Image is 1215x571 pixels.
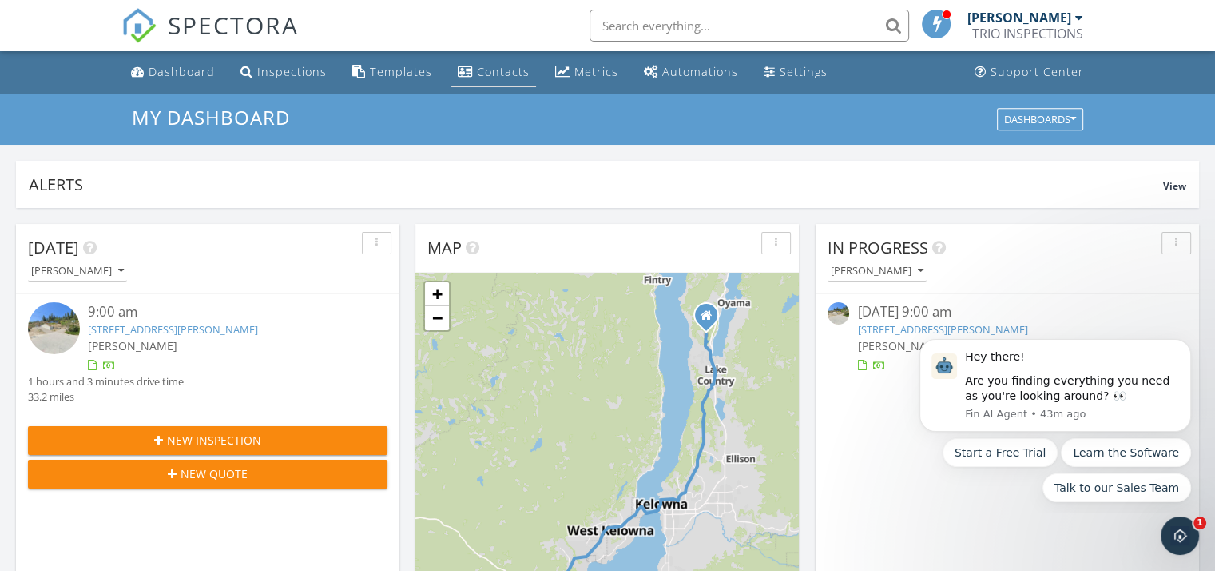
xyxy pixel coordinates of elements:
[28,426,387,455] button: New Inspection
[125,58,221,87] a: Dashboard
[425,306,449,330] a: Zoom out
[895,325,1215,512] iframe: Intercom notifications message
[28,374,184,389] div: 1 hours and 3 minutes drive time
[991,64,1084,79] div: Support Center
[346,58,439,87] a: Templates
[257,64,327,79] div: Inspections
[121,22,299,55] a: SPECTORA
[132,104,290,130] span: My Dashboard
[1163,179,1186,193] span: View
[28,302,387,405] a: 9:00 am [STREET_ADDRESS][PERSON_NAME] [PERSON_NAME] 1 hours and 3 minutes drive time 33.2 miles
[828,302,849,324] img: streetview
[88,322,258,337] a: [STREET_ADDRESS][PERSON_NAME]
[1193,517,1206,529] span: 1
[28,261,127,282] button: [PERSON_NAME]
[234,58,333,87] a: Inspections
[168,8,299,42] span: SPECTORA
[370,64,432,79] div: Templates
[28,460,387,489] button: New Quote
[477,64,530,79] div: Contacts
[1161,517,1199,555] iframe: Intercom live chat
[549,58,625,87] a: Metrics
[121,8,157,43] img: The Best Home Inspection Software - Spectora
[831,266,923,277] div: [PERSON_NAME]
[574,64,618,79] div: Metrics
[28,237,79,258] span: [DATE]
[451,58,536,87] a: Contacts
[31,266,124,277] div: [PERSON_NAME]
[167,432,261,449] span: New Inspection
[857,302,1157,322] div: [DATE] 9:00 am
[1004,114,1076,125] div: Dashboards
[967,10,1071,26] div: [PERSON_NAME]
[828,237,928,258] span: In Progress
[88,302,358,322] div: 9:00 am
[662,64,738,79] div: Automations
[706,315,716,325] div: 13237 Apex Cres, Lake Country BC V4V 2W1
[181,465,248,482] span: New Quote
[149,64,215,79] div: Dashboard
[997,108,1083,130] button: Dashboards
[857,322,1027,337] a: [STREET_ADDRESS][PERSON_NAME]
[828,302,1187,373] a: [DATE] 9:00 am [STREET_ADDRESS][PERSON_NAME] [PERSON_NAME]
[857,338,947,353] span: [PERSON_NAME]
[780,64,828,79] div: Settings
[757,58,834,87] a: Settings
[425,282,449,306] a: Zoom in
[88,338,177,353] span: [PERSON_NAME]
[972,26,1083,42] div: TRIO INSPECTIONS
[28,389,184,405] div: 33.2 miles
[968,58,1090,87] a: Support Center
[28,302,80,354] img: streetview
[828,261,927,282] button: [PERSON_NAME]
[637,58,744,87] a: Automations (Basic)
[590,10,909,42] input: Search everything...
[427,237,462,258] span: Map
[29,174,1163,195] div: Alerts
